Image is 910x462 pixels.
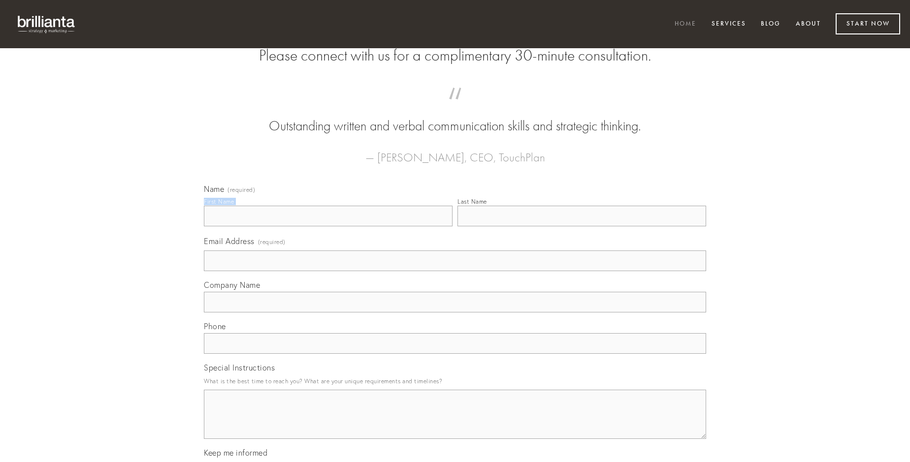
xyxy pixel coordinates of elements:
[204,363,275,372] span: Special Instructions
[204,198,234,205] div: First Name
[754,16,787,32] a: Blog
[204,321,226,331] span: Phone
[204,184,224,194] span: Name
[204,46,706,65] h2: Please connect with us for a complimentary 30-minute consultation.
[220,136,690,167] figcaption: — [PERSON_NAME], CEO, TouchPlan
[457,198,487,205] div: Last Name
[705,16,752,32] a: Services
[204,280,260,290] span: Company Name
[836,13,900,34] a: Start Now
[10,10,84,38] img: brillianta - research, strategy, marketing
[204,448,267,458] span: Keep me informed
[204,374,706,388] p: What is the best time to reach you? What are your unique requirements and timelines?
[789,16,827,32] a: About
[220,97,690,117] span: “
[258,235,286,248] span: (required)
[204,236,255,246] span: Email Address
[227,187,255,193] span: (required)
[668,16,703,32] a: Home
[220,97,690,136] blockquote: Outstanding written and verbal communication skills and strategic thinking.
